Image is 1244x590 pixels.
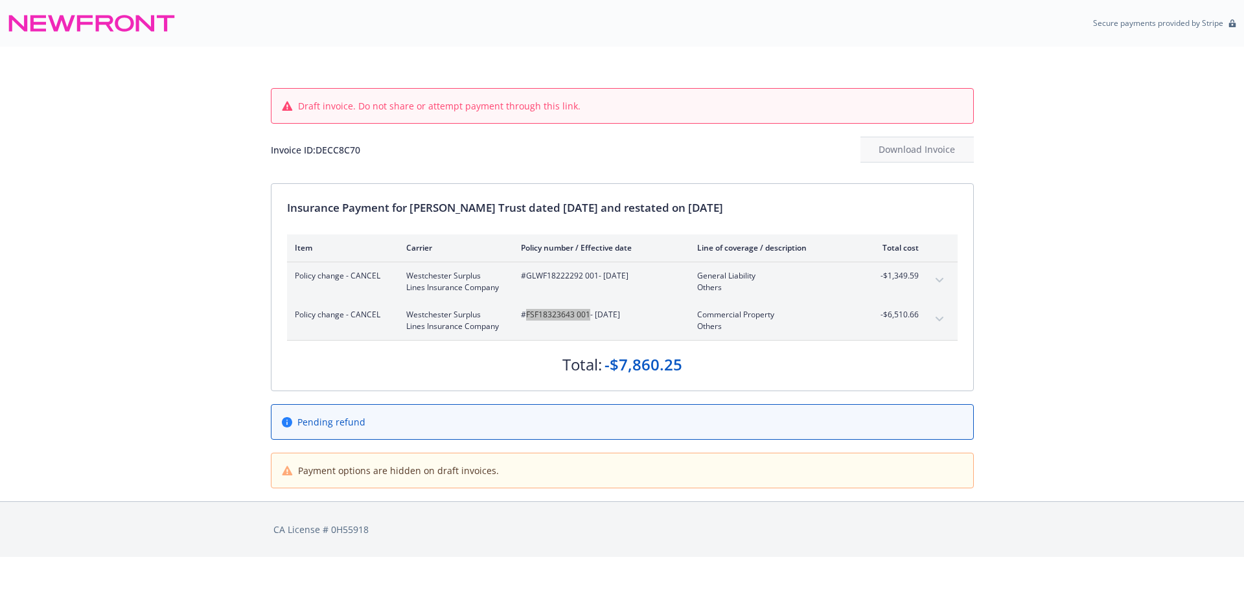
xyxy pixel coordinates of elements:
div: Line of coverage / description [697,242,849,253]
span: Policy change - CANCEL [295,309,386,321]
div: Carrier [406,242,500,253]
span: Others [697,321,849,332]
span: General LiabilityOthers [697,270,849,293]
span: Payment options are hidden on draft invoices. [298,464,499,477]
span: Westchester Surplus Lines Insurance Company [406,270,500,293]
div: Total: [562,354,602,376]
span: Westchester Surplus Lines Insurance Company [406,309,500,332]
div: Total cost [870,242,919,253]
div: Policy change - CANCELWestchester Surplus Lines Insurance Company#FSF18323643 001- [DATE]Commerci... [287,301,958,340]
span: General Liability [697,270,849,282]
span: Others [697,282,849,293]
span: Commercial Property [697,309,849,321]
div: Policy change - CANCELWestchester Surplus Lines Insurance Company#GLWF18222292 001- [DATE]General... [287,262,958,301]
button: expand content [929,270,950,291]
button: expand content [929,309,950,330]
div: CA License # 0H55918 [273,523,971,536]
span: #FSF18323643 001 - [DATE] [521,309,676,321]
div: Insurance Payment for [PERSON_NAME] Trust dated [DATE] and restated on [DATE] [287,199,958,216]
div: Policy number / Effective date [521,242,676,253]
div: Item [295,242,386,253]
span: Draft invoice. Do not share or attempt payment through this link. [298,99,581,113]
div: Download Invoice [860,137,974,162]
span: Pending refund [297,415,365,429]
div: Invoice ID: DECC8C70 [271,143,360,157]
span: -$6,510.66 [870,309,919,321]
p: Secure payments provided by Stripe [1093,17,1223,28]
span: Policy change - CANCEL [295,270,386,282]
span: -$1,349.59 [870,270,919,282]
span: #GLWF18222292 001 - [DATE] [521,270,676,282]
div: -$7,860.25 [605,354,682,376]
button: Download Invoice [860,137,974,163]
span: Commercial PropertyOthers [697,309,849,332]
